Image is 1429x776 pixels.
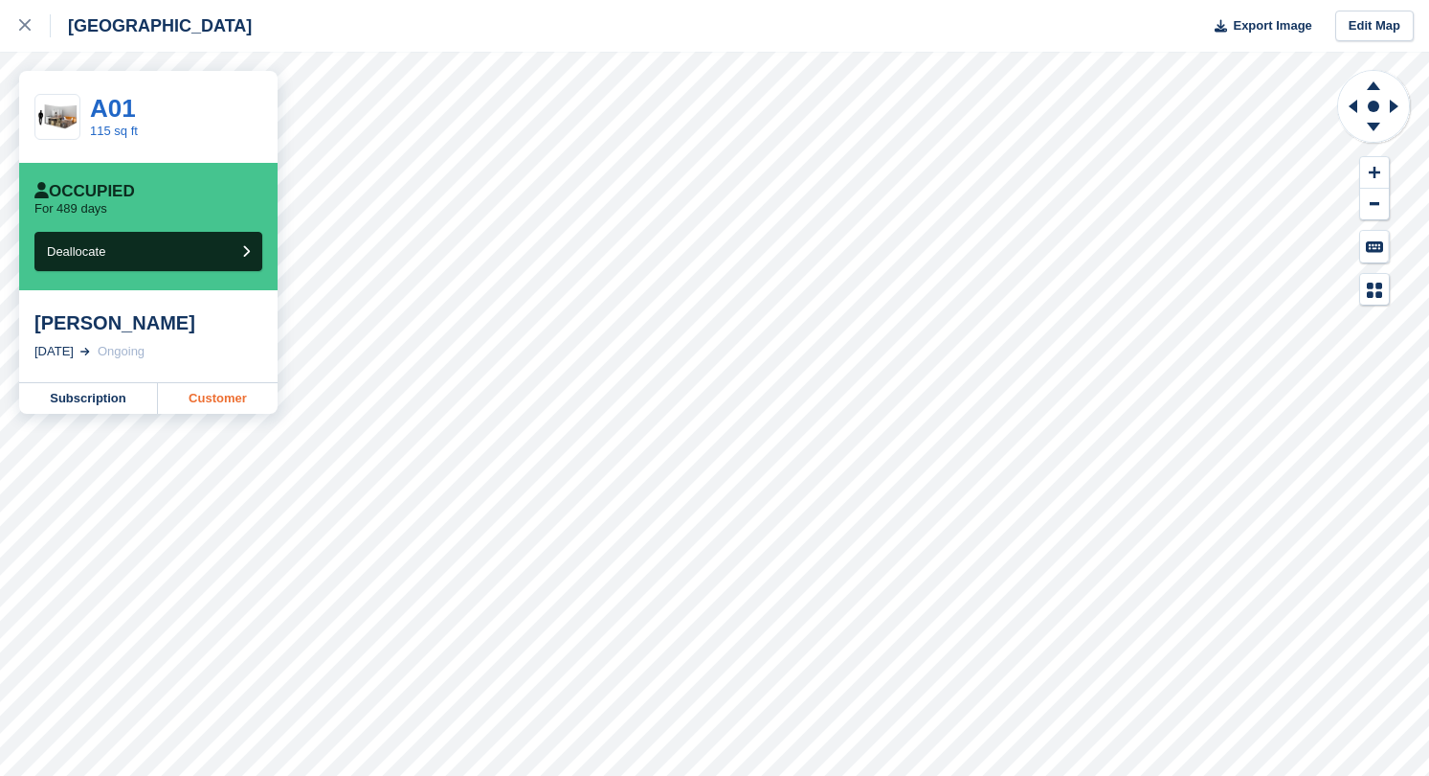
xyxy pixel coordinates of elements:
div: Ongoing [98,342,145,361]
div: Occupied [34,182,135,201]
a: A01 [90,94,136,123]
a: Customer [158,383,278,414]
div: [DATE] [34,342,74,361]
button: Zoom In [1360,157,1389,189]
a: 115 sq ft [90,124,138,138]
button: Deallocate [34,232,262,271]
p: For 489 days [34,201,107,217]
button: Keyboard Shortcuts [1360,231,1389,262]
a: Edit Map [1335,11,1414,42]
span: Deallocate [47,244,105,259]
img: arrow-right-light-icn-cde0832a797a2874e46488d9cf13f60e5c3a73dbe684e267c42b8395dfbc2abf.svg [80,348,90,355]
button: Zoom Out [1360,189,1389,220]
div: [PERSON_NAME] [34,311,262,334]
span: Export Image [1233,16,1311,35]
button: Map Legend [1360,274,1389,306]
div: [GEOGRAPHIC_DATA] [51,14,252,37]
button: Export Image [1203,11,1312,42]
img: 100-sqft-unit%20(1).jpg [35,101,79,134]
a: Subscription [19,383,158,414]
